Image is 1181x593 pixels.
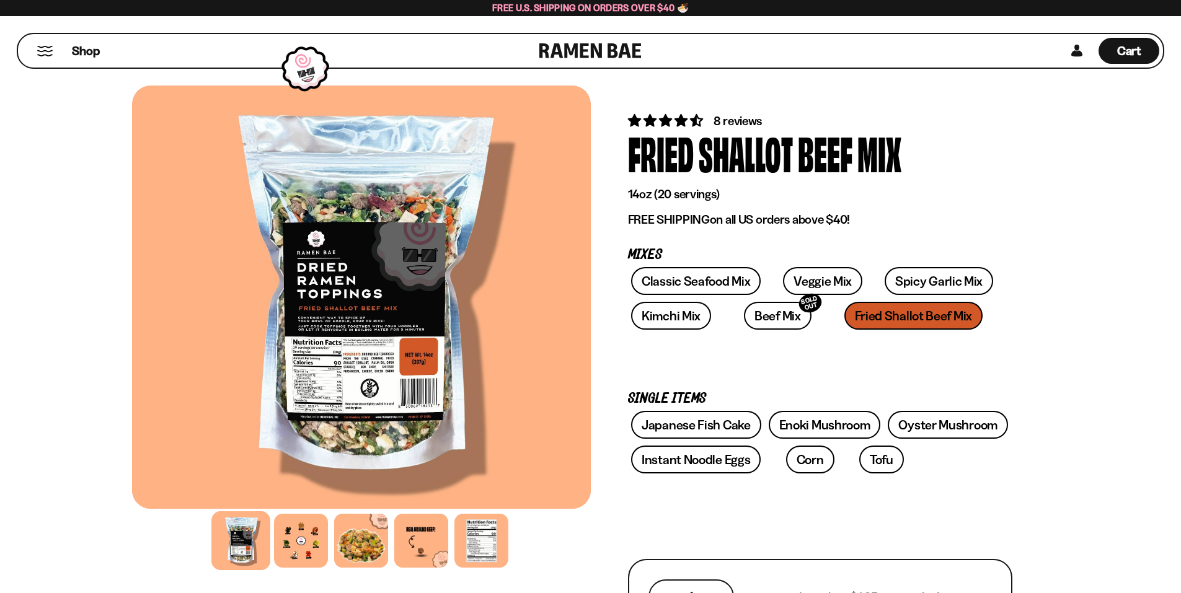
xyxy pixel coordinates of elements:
[631,411,761,439] a: Japanese Fish Cake
[783,267,862,295] a: Veggie Mix
[628,187,1012,202] p: 14oz (20 servings)
[628,130,694,176] div: Fried
[628,212,710,227] strong: FREE SHIPPING
[1117,43,1141,58] span: Cart
[1099,34,1159,68] a: Cart
[857,130,901,176] div: Mix
[628,212,1012,227] p: on all US orders above $40!
[631,446,761,473] a: Instant Noodle Eggs
[798,130,852,176] div: Beef
[628,393,1012,405] p: Single Items
[628,113,706,128] span: 4.62 stars
[786,446,834,473] a: Corn
[769,411,881,439] a: Enoki Mushroom
[72,43,100,59] span: Shop
[37,46,53,56] button: Mobile Menu Trigger
[744,302,812,330] a: Beef MixSOLD OUT
[492,2,689,14] span: Free U.S. Shipping on Orders over $40 🍜
[885,267,993,295] a: Spicy Garlic Mix
[797,291,824,315] div: SOLD OUT
[714,113,762,128] span: 8 reviews
[631,302,711,330] a: Kimchi Mix
[628,249,1012,261] p: Mixes
[888,411,1008,439] a: Oyster Mushroom
[699,130,793,176] div: Shallot
[72,38,100,64] a: Shop
[859,446,904,473] a: Tofu
[631,267,761,295] a: Classic Seafood Mix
